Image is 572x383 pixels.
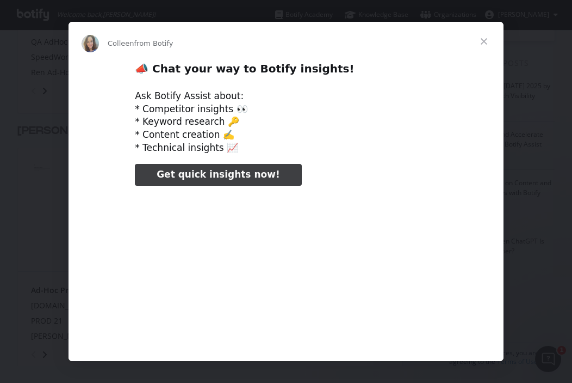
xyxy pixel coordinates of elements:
[135,62,437,82] h2: 📣 Chat your way to Botify insights!
[108,39,134,47] span: Colleen
[82,35,99,52] img: Profile image for Colleen
[135,164,301,186] a: Get quick insights now!
[134,39,173,47] span: from Botify
[135,90,437,155] div: Ask Botify Assist about: * Competitor insights 👀 * Keyword research 🔑 * Content creation ✍️ * Tec...
[464,22,503,61] span: Close
[157,169,279,180] span: Get quick insights now!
